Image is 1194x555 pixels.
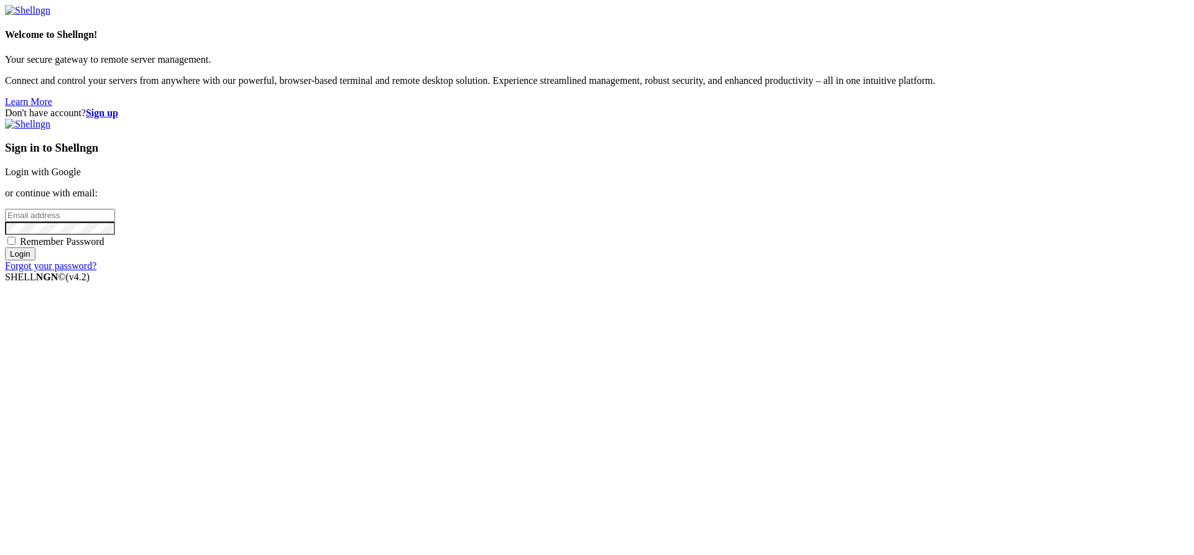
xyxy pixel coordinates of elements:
a: Sign up [86,108,118,118]
b: NGN [36,272,58,282]
a: Login with Google [5,167,81,177]
a: Forgot your password? [5,260,96,271]
p: or continue with email: [5,188,1189,199]
input: Login [5,247,35,260]
input: Email address [5,209,115,222]
img: Shellngn [5,5,50,16]
h4: Welcome to Shellngn! [5,29,1189,40]
a: Learn More [5,96,52,107]
span: 4.2.0 [66,272,90,282]
p: Connect and control your servers from anywhere with our powerful, browser-based terminal and remo... [5,75,1189,86]
span: Remember Password [20,236,104,247]
div: Don't have account? [5,108,1189,119]
span: SHELL © [5,272,90,282]
img: Shellngn [5,119,50,130]
p: Your secure gateway to remote server management. [5,54,1189,65]
h3: Sign in to Shellngn [5,141,1189,155]
input: Remember Password [7,237,16,245]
